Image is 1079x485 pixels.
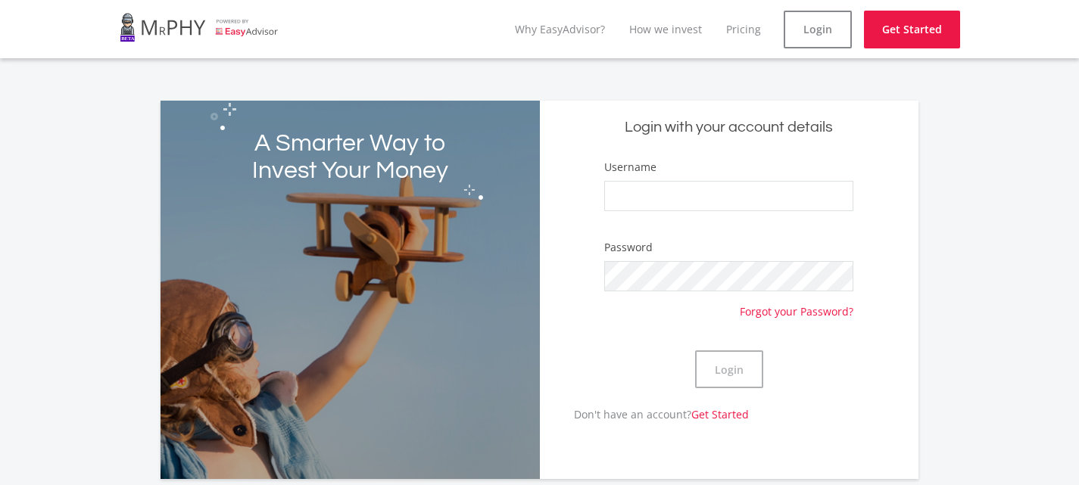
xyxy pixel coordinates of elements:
a: Forgot your Password? [740,291,853,319]
a: Get Started [691,407,749,421]
p: Don't have an account? [540,406,750,422]
a: Get Started [864,11,960,48]
a: Why EasyAdvisor? [515,22,605,36]
label: Username [604,160,656,175]
label: Password [604,240,653,255]
h2: A Smarter Way to Invest Your Money [236,130,463,185]
a: Login [784,11,852,48]
a: Pricing [726,22,761,36]
a: How we invest [629,22,702,36]
button: Login [695,350,763,388]
h5: Login with your account details [551,117,907,138]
